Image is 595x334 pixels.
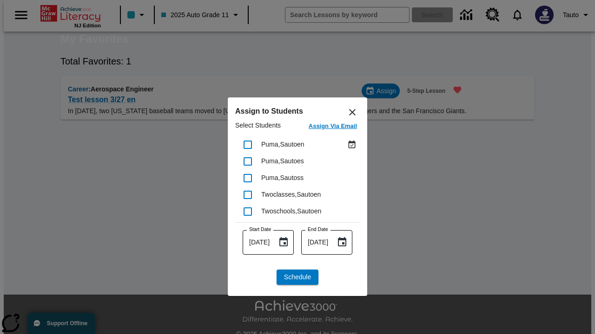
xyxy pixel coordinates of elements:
span: Twoschools , Sautoen [261,207,321,215]
span: Twoclasses , Sautoen [261,191,321,198]
span: Schedule [284,272,311,282]
button: Assigned Sep 18 to Sep 18 [345,138,359,152]
button: Close [341,101,364,123]
h6: Assign to Students [235,105,360,118]
button: Assign Via Email [306,121,360,134]
input: MMMM-DD-YYYY [243,230,271,255]
h6: Assign Via Email [309,121,357,132]
span: Puma , Sautoss [261,174,304,181]
button: Choose date, selected date is Sep 18, 2025 [274,233,293,251]
div: Twoclasses, Sautoen [261,190,359,199]
p: Select Students [235,121,281,134]
div: Twoschools, Sautoen [261,206,359,216]
input: MMMM-DD-YYYY [301,230,329,255]
div: Puma, Sautoes [261,156,359,166]
label: Start Date [249,226,271,233]
div: Puma, Sautoen [261,140,345,149]
button: Choose date, selected date is Sep 18, 2025 [333,233,351,251]
label: End Date [308,226,328,233]
div: Puma, Sautoss [261,173,359,183]
span: Puma , Sautoes [261,157,304,165]
button: Schedule [277,270,318,285]
span: Puma , Sautoen [261,141,304,148]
